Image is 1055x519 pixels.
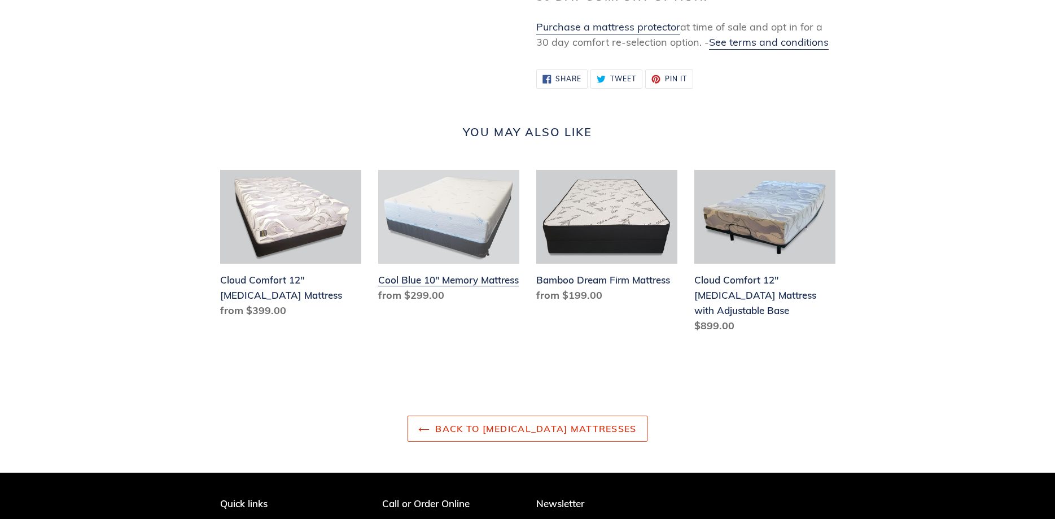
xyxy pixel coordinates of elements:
span: Tweet [610,76,636,82]
a: Purchase a mattress protector [536,20,680,34]
a: Back to [MEDICAL_DATA] Mattresses [408,416,647,442]
a: See terms and conditions [709,36,829,50]
h2: You may also like [220,125,835,139]
a: Bamboo Dream Firm Mattress [536,170,677,308]
a: Cloud Comfort 12" Memory Foam Mattress [220,170,361,323]
p: Call or Order Online [382,498,519,509]
span: Share [555,76,581,82]
p: Quick links [220,498,336,509]
a: Cool Blue 10" Memory Mattress [378,170,519,308]
a: Cloud Comfort 12" Memory Foam Mattress with Adjustable Base [694,170,835,338]
span: Pin it [665,76,687,82]
p: Newsletter [536,498,835,509]
p: at time of sale and opt in for a 30 day comfort re-selection option. - [536,19,835,50]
